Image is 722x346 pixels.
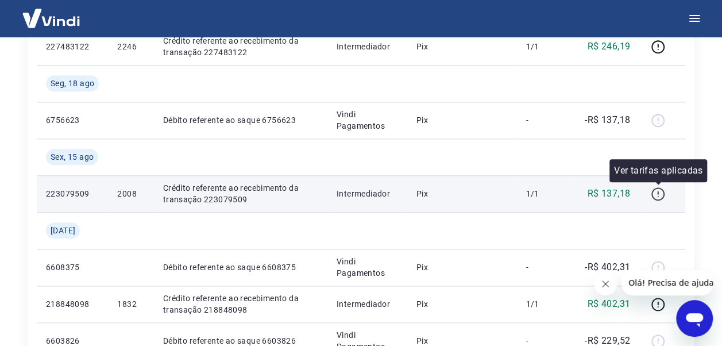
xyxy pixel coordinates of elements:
[416,262,508,273] p: Pix
[117,298,144,310] p: 1832
[163,182,318,205] p: Crédito referente ao recebimento da transação 223079509
[526,114,559,126] p: -
[46,114,99,126] p: 6756623
[46,41,99,52] p: 227483122
[51,151,94,163] span: Sex, 15 ago
[526,188,559,199] p: 1/1
[163,262,318,273] p: Débito referente ao saque 6608375
[337,298,398,310] p: Intermediador
[588,297,631,311] p: R$ 402,31
[7,8,96,17] span: Olá! Precisa de ajuda?
[163,35,318,58] p: Crédito referente ao recebimento da transação 227483122
[416,114,508,126] p: Pix
[337,256,398,279] p: Vindi Pagamentos
[526,262,559,273] p: -
[676,300,713,337] iframe: Botão para abrir a janela de mensagens
[621,270,713,295] iframe: Mensagem da empresa
[46,262,99,273] p: 6608375
[14,1,88,36] img: Vindi
[416,188,508,199] p: Pix
[46,188,99,199] p: 223079509
[614,164,702,178] p: Ver tarifas aplicadas
[337,41,398,52] p: Intermediador
[526,298,559,310] p: 1/1
[337,188,398,199] p: Intermediador
[588,40,631,53] p: R$ 246,19
[163,293,318,316] p: Crédito referente ao recebimento da transação 218848098
[585,260,630,274] p: -R$ 402,31
[163,114,318,126] p: Débito referente ao saque 6756623
[585,113,630,127] p: -R$ 137,18
[416,41,508,52] p: Pix
[117,188,144,199] p: 2008
[51,78,94,89] span: Seg, 18 ago
[51,225,75,236] span: [DATE]
[337,109,398,132] p: Vindi Pagamentos
[416,298,508,310] p: Pix
[117,41,144,52] p: 2246
[46,298,99,310] p: 218848098
[594,272,617,295] iframe: Fechar mensagem
[588,187,631,201] p: R$ 137,18
[526,41,559,52] p: 1/1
